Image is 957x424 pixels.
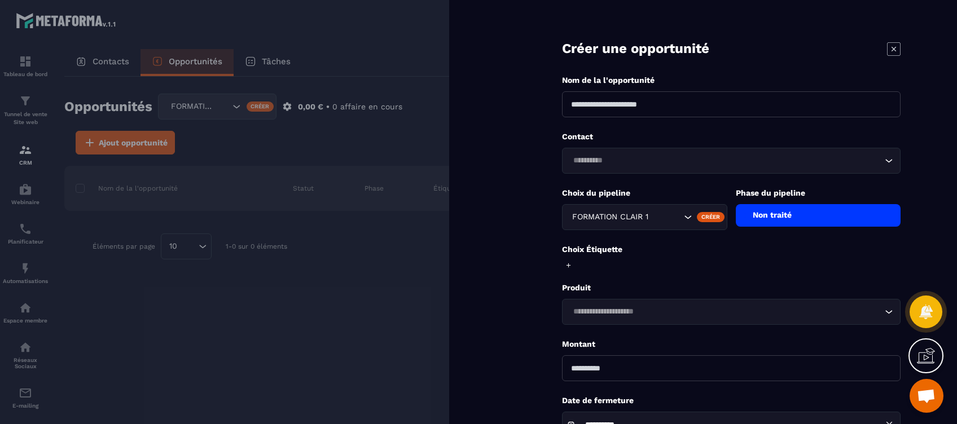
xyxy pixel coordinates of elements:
p: Nom de la l'opportunité [562,75,901,86]
p: Contact [562,131,901,142]
p: Choix Étiquette [562,244,901,255]
p: Créer une opportunité [562,39,709,58]
div: Créer [697,212,725,222]
p: Montant [562,339,901,350]
p: Choix du pipeline [562,188,727,198]
input: Search for option [569,154,882,167]
p: Date de fermeture [562,395,901,406]
p: Phase du pipeline [736,188,901,198]
div: Search for option [562,204,727,230]
div: Search for option [562,299,901,325]
div: Search for option [562,148,901,174]
input: Search for option [569,306,882,318]
div: Ouvrir le chat [910,379,943,413]
span: FORMATION CLAIR 1 [569,211,651,223]
p: Produit [562,282,901,293]
input: Search for option [651,211,681,223]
